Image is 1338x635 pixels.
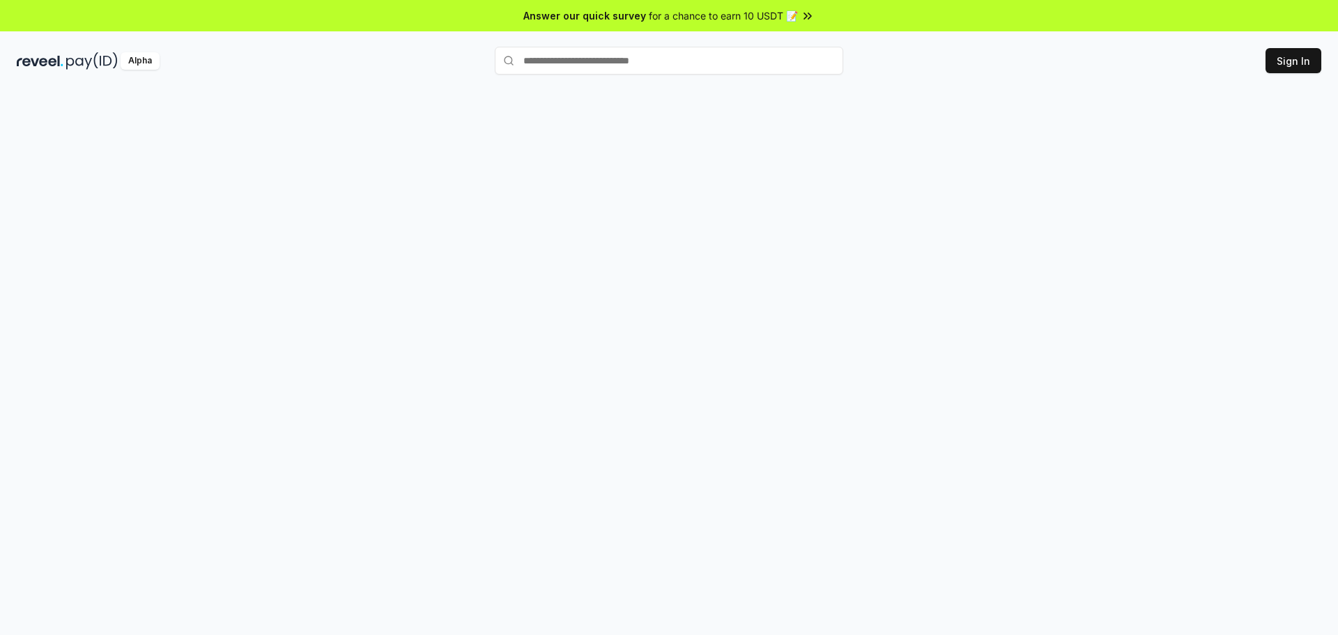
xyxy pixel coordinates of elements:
[523,8,646,23] span: Answer our quick survey
[66,52,118,70] img: pay_id
[649,8,798,23] span: for a chance to earn 10 USDT 📝
[1266,48,1321,73] button: Sign In
[17,52,63,70] img: reveel_dark
[121,52,160,70] div: Alpha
